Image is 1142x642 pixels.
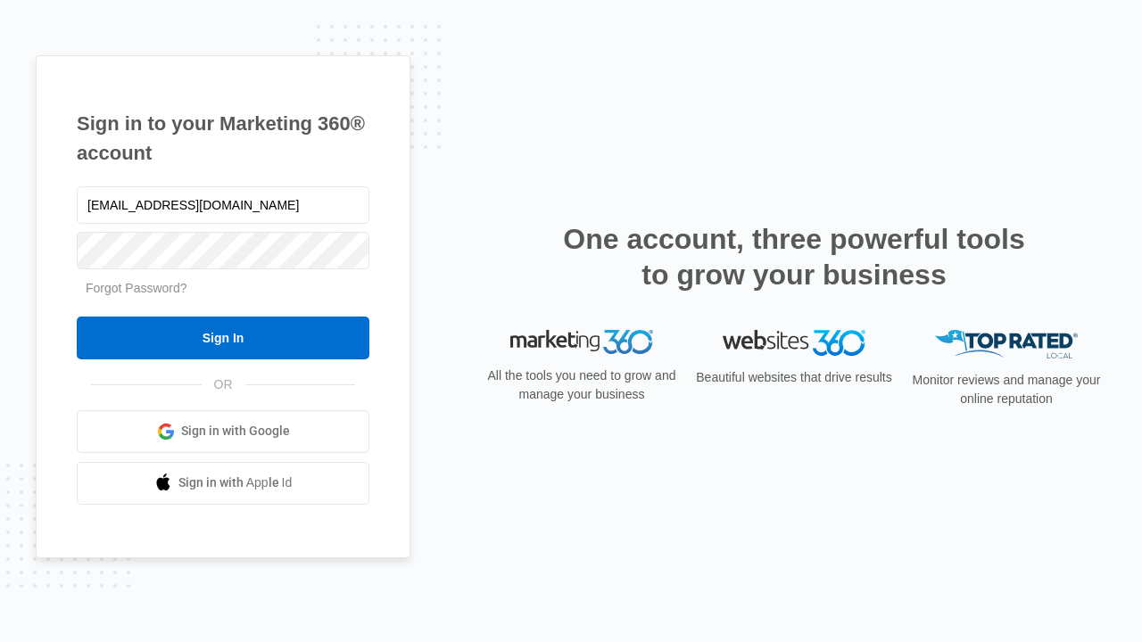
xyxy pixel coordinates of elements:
[723,330,865,356] img: Websites 360
[77,186,369,224] input: Email
[694,368,894,387] p: Beautiful websites that drive results
[77,317,369,359] input: Sign In
[558,221,1030,292] h2: One account, three powerful tools to grow your business
[906,371,1106,408] p: Monitor reviews and manage your online reputation
[510,330,653,355] img: Marketing 360
[86,281,187,295] a: Forgot Password?
[77,462,369,505] a: Sign in with Apple Id
[77,109,369,168] h1: Sign in to your Marketing 360® account
[77,410,369,453] a: Sign in with Google
[202,375,245,394] span: OR
[935,330,1078,359] img: Top Rated Local
[482,366,682,404] p: All the tools you need to grow and manage your business
[181,422,290,440] span: Sign in with Google
[178,473,293,492] span: Sign in with Apple Id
